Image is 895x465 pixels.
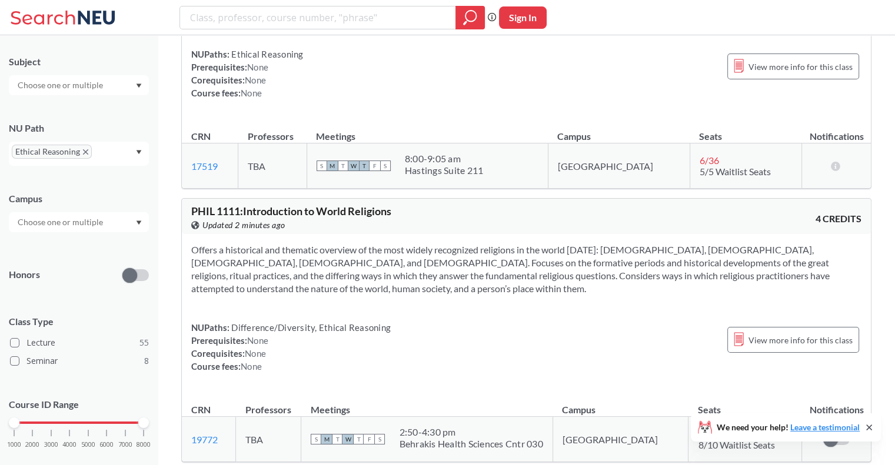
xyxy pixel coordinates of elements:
[307,118,548,143] th: Meetings
[191,434,218,445] a: 19772
[191,48,304,99] div: NUPaths: Prerequisites: Corequisites: Course fees:
[144,354,149,367] span: 8
[9,75,149,95] div: Dropdown arrow
[399,438,543,450] div: Behrakis Health Sciences Cntr 030
[202,219,285,232] span: Updated 2 minutes ago
[9,55,149,68] div: Subject
[238,118,307,143] th: Professors
[9,192,149,205] div: Campus
[548,118,690,143] th: Campus
[191,321,391,373] div: NUPaths: Prerequisites: Corequisites: Course fees:
[455,6,485,29] div: magnifying glass
[553,417,688,462] td: [GEOGRAPHIC_DATA]
[245,75,266,85] span: None
[698,439,774,450] span: 8/10 Waitlist Seats
[136,220,142,225] svg: Dropdown arrow
[191,205,391,218] span: PHIL 1111 : Introduction to World Religions
[374,434,385,444] span: S
[311,434,321,444] span: S
[405,153,484,165] div: 8:00 - 9:05 am
[191,403,211,416] div: CRN
[25,441,39,448] span: 2000
[499,6,547,29] button: Sign In
[12,78,111,92] input: Choose one or multiple
[9,122,149,135] div: NU Path
[317,160,327,171] span: S
[241,361,262,372] span: None
[137,441,151,448] span: 8000
[238,143,307,189] td: TBA
[748,333,853,347] span: View more info for this class
[700,166,771,177] span: 5/5 Waitlist Seats
[12,215,111,229] input: Choose one or multiple
[353,434,364,444] span: T
[245,348,266,359] span: None
[816,212,861,225] span: 4 CREDITS
[81,441,95,448] span: 5000
[44,441,58,448] span: 3000
[338,160,348,171] span: T
[191,130,211,143] div: CRN
[690,118,802,143] th: Seats
[83,149,88,155] svg: X to remove pill
[191,243,861,295] section: Offers a historical and thematic overview of the most widely recognized religions in the world [D...
[118,441,132,448] span: 7000
[9,268,40,282] p: Honors
[62,441,76,448] span: 4000
[321,434,332,444] span: M
[359,160,370,171] span: T
[802,118,871,143] th: Notifications
[364,434,374,444] span: F
[717,423,860,431] span: We need your help!
[399,426,543,438] div: 2:50 - 4:30 pm
[370,160,380,171] span: F
[748,59,853,74] span: View more info for this class
[700,155,719,166] span: 6 / 36
[136,83,142,88] svg: Dropdown arrow
[229,49,304,59] span: Ethical Reasoning
[327,160,338,171] span: M
[12,145,92,159] span: Ethical ReasoningX to remove pill
[548,143,690,189] td: [GEOGRAPHIC_DATA]
[802,392,871,417] th: Notifications
[139,336,149,349] span: 55
[247,335,268,346] span: None
[9,212,149,232] div: Dropdown arrow
[301,392,553,417] th: Meetings
[247,62,268,72] span: None
[191,160,218,172] a: 17519
[332,434,342,444] span: T
[241,88,262,98] span: None
[342,434,353,444] span: W
[380,160,391,171] span: S
[688,392,802,417] th: Seats
[790,422,860,432] a: Leave a testimonial
[10,353,149,369] label: Seminar
[99,441,114,448] span: 6000
[9,142,149,166] div: Ethical ReasoningX to remove pillDropdown arrow
[7,441,21,448] span: 1000
[229,322,391,333] span: Difference/Diversity, Ethical Reasoning
[348,160,359,171] span: W
[553,392,688,417] th: Campus
[9,398,149,412] p: Course ID Range
[236,417,301,462] td: TBA
[10,335,149,350] label: Lecture
[463,9,477,26] svg: magnifying glass
[189,8,447,28] input: Class, professor, course number, "phrase"
[405,165,484,176] div: Hastings Suite 211
[136,150,142,155] svg: Dropdown arrow
[236,392,301,417] th: Professors
[9,315,149,328] span: Class Type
